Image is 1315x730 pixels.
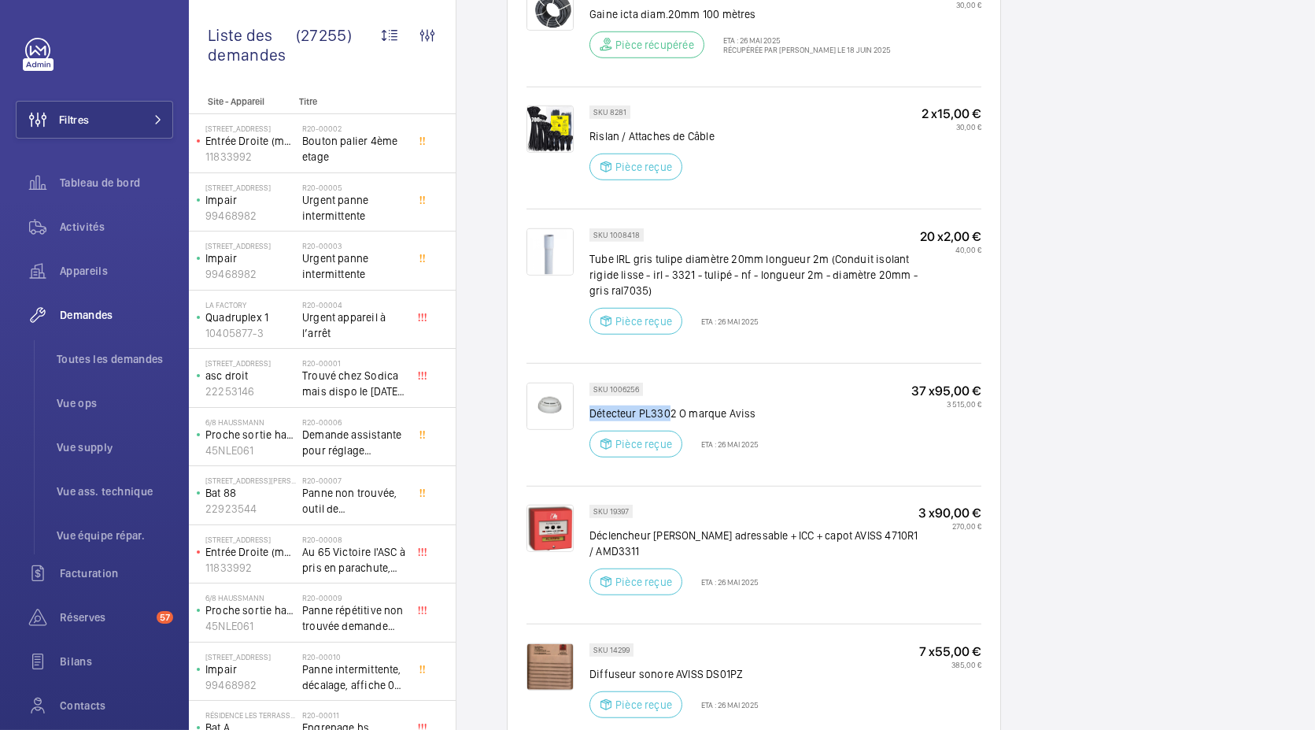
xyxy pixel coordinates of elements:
p: Diffuseur sonore AVISS DS01PZ [589,666,759,682]
p: ETA : 26 mai 2025 [692,577,759,587]
p: 2 x 15,00 € [922,106,981,122]
h2: R20-00003 [302,241,406,250]
span: Panne intermittente, décalage, affiche 0 au palier alors que l'appareil se trouve au 1er étage, c... [302,661,406,693]
p: 20 x 2,00 € [920,228,981,245]
span: Contacts [60,698,173,713]
p: Tube IRL gris tulipe diamètre 20mm longueur 2m (Conduit isolant rigide lisse - irl - 3321 - tulip... [589,251,920,298]
span: Bouton palier 4ème etage [302,133,406,165]
h2: R20-00002 [302,124,406,133]
p: 11833992 [205,560,296,576]
span: Liste des demandes [208,25,296,65]
p: Quadruplex 1 [205,309,296,325]
span: Urgent panne intermittente [302,250,406,282]
p: SKU 14299 [593,647,630,653]
p: SKU 19397 [593,509,629,514]
p: 270,00 € [918,521,981,531]
span: Panne non trouvée, outil de déverouillouge impératif pour le diagnostic [302,485,406,517]
p: [STREET_ADDRESS] [205,652,296,661]
h2: R20-00007 [302,476,406,485]
p: Proche sortie hall Pelletier [205,427,296,443]
span: Trouvé chez Sodica mais dispo le [DATE] [URL][DOMAIN_NAME] [302,368,406,399]
p: Entrée Droite (monte-charge) [205,133,296,149]
span: Réserves [60,610,150,625]
span: Vue ops [57,395,173,411]
p: SKU 1008418 [593,232,640,238]
span: Toutes les demandes [57,351,173,367]
p: 3 515,00 € [911,399,981,409]
p: Détecteur PL3302 O marque Aviss [589,406,759,421]
p: 99468982 [205,266,296,282]
p: Titre [299,96,403,107]
p: [STREET_ADDRESS] [205,358,296,368]
p: Pièce reçue [615,159,672,175]
img: NJTZJAkjBTYgplYTvTNGbfKVm0jI5VOHrvB78e86sOyPlxtG.jpeg [526,505,574,552]
span: Vue supply [57,439,173,455]
img: W9h-RflBsSm3Zv58p0GgEmrv2yBHVCVSfFQBq-N3C_HUCdUV.png [526,643,574,691]
img: iTL2i_dOH_u2snlCuw73u2dJiK8VBTotFg2BRSLlwp58_PDF.png [526,383,574,430]
span: 57 [157,611,173,624]
p: [STREET_ADDRESS][PERSON_NAME] [205,476,296,485]
p: [STREET_ADDRESS] [205,241,296,250]
p: 99468982 [205,208,296,224]
p: [STREET_ADDRESS] [205,124,296,133]
p: 45NLE061 [205,443,296,458]
p: 45NLE061 [205,618,296,634]
p: SKU 1006256 [593,387,639,392]
span: Vue ass. technique [57,484,173,499]
p: 37 x 95,00 € [911,383,981,399]
span: Urgent panne intermittente [302,192,406,224]
h2: R20-00011 [302,710,406,720]
h2: R20-00005 [302,183,406,192]
span: Bilans [60,654,173,669]
h2: R20-00010 [302,652,406,661]
span: Panne répétitive non trouvée demande assistance expert technique [302,602,406,634]
p: ETA : 26 mai 2025 [692,439,759,449]
span: Tableau de bord [60,175,173,191]
p: Rislan / Attaches de Câble [589,128,715,144]
p: Pièce reçue [615,697,672,713]
p: 22923544 [205,501,296,517]
p: 6/8 Haussmann [205,417,296,427]
span: Facturation [60,565,173,581]
p: ETA : 26 mai 2025 [692,317,759,326]
p: ETA : 26 mai 2025 [692,700,759,710]
p: 30,00 € [922,122,981,132]
p: Récupérée par [PERSON_NAME] le 18 juin 2025 [714,45,891,54]
p: 40,00 € [920,245,981,254]
p: Pièce reçue [615,574,672,590]
p: Impair [205,250,296,266]
span: Urgent appareil à l’arrêt [302,309,406,341]
h2: R20-00009 [302,593,406,602]
img: 29Fp5avQTGf_Mc7JgRXHQVSgHuUu2SXnCLkNzI3p_xHcVLLT.png [526,228,574,276]
p: Pièce reçue [615,313,672,329]
p: 11833992 [205,149,296,165]
h2: R20-00006 [302,417,406,427]
p: 10405877-3 [205,325,296,341]
h2: R20-00004 [302,300,406,309]
span: Filtres [59,112,89,128]
span: Vue équipe répar. [57,528,173,543]
p: Déclencheur [PERSON_NAME] adressable + ICC + capot AVISS 4710R1 / AMD3311 [589,528,918,559]
p: 385,00 € [919,660,981,669]
p: [STREET_ADDRESS] [205,535,296,544]
p: 99468982 [205,677,296,693]
span: Au 65 Victoire l'ASC à pris en parachute, toutes les sécu coupé, il est au 3 ème, asc sans machin... [302,544,406,576]
p: [STREET_ADDRESS] [205,183,296,192]
button: Filtres [16,101,173,139]
span: Activités [60,219,173,235]
p: Gaine icta diam.20mm 100 mètres [589,6,891,22]
p: Impair [205,192,296,208]
p: asc droit [205,368,296,384]
p: 22253146 [205,384,296,399]
p: 3 x 90,00 € [918,505,981,521]
h2: R20-00001 [302,358,406,368]
span: Appareils [60,263,173,279]
p: Proche sortie hall Pelletier [205,602,296,618]
p: Pièce reçue [615,436,672,452]
img: JYOgaUdLv4BKdYyisYYMpmE96wgtYKYOPd6abM6RnMn7YrdW.jpeg [526,106,574,153]
p: Bat 88 [205,485,296,501]
p: Pièce récupérée [615,37,694,53]
h2: R20-00008 [302,535,406,544]
span: Demandes [60,307,173,323]
p: ETA : 26 mai 2025 [714,35,891,45]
